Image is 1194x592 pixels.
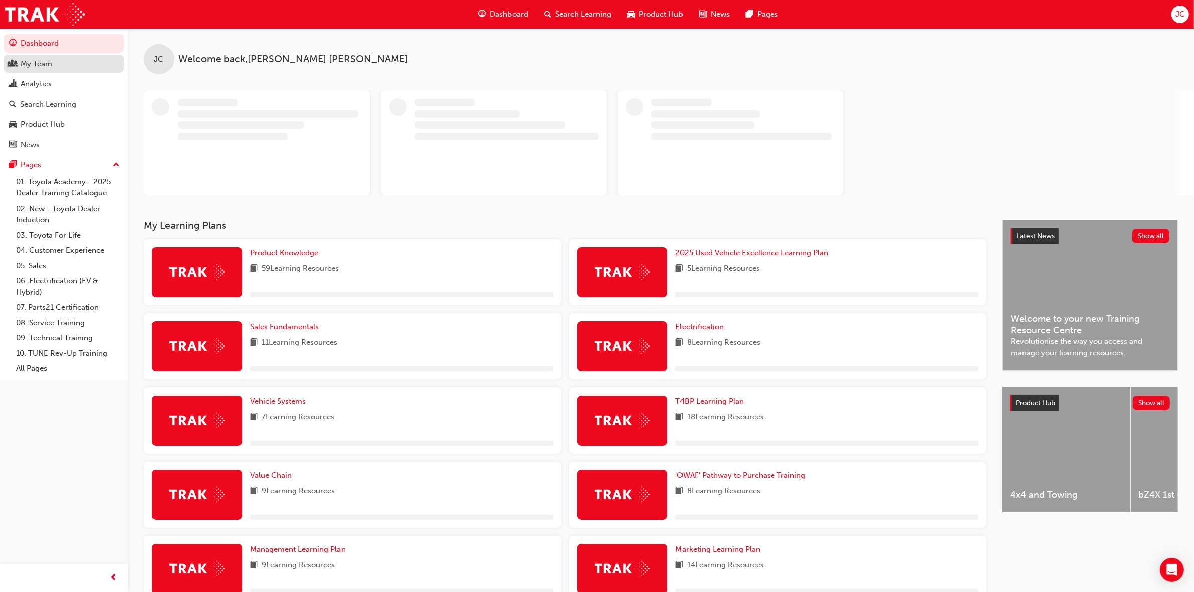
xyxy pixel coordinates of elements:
span: car-icon [9,120,17,129]
a: Latest NewsShow allWelcome to your new Training Resource CentreRevolutionise the way you access a... [1002,220,1178,371]
div: Search Learning [20,99,76,110]
span: Value Chain [250,471,292,480]
span: 5 Learning Resources [687,263,760,275]
img: Trak [595,338,650,354]
span: book-icon [250,263,258,275]
a: 09. Technical Training [12,330,124,346]
span: 7 Learning Resources [262,411,334,424]
img: Trak [595,413,650,428]
span: Search Learning [555,9,611,20]
span: 'OWAF' Pathway to Purchase Training [675,471,805,480]
a: car-iconProduct Hub [619,4,691,25]
button: Pages [4,156,124,174]
a: T4BP Learning Plan [675,396,748,407]
div: My Team [21,58,52,70]
span: 59 Learning Resources [262,263,339,275]
span: Welcome to your new Training Resource Centre [1011,313,1169,336]
div: Pages [21,159,41,171]
a: Product Knowledge [250,247,322,259]
a: 2025 Used Vehicle Excellence Learning Plan [675,247,832,259]
span: book-icon [675,559,683,572]
span: Dashboard [490,9,528,20]
a: 05. Sales [12,258,124,274]
a: 10. TUNE Rev-Up Training [12,346,124,361]
span: news-icon [9,141,17,150]
a: Analytics [4,75,124,93]
a: 06. Electrification (EV & Hybrid) [12,273,124,300]
span: guage-icon [9,39,17,48]
span: Management Learning Plan [250,545,346,554]
a: guage-iconDashboard [470,4,536,25]
a: Vehicle Systems [250,396,310,407]
span: 8 Learning Resources [687,337,760,349]
button: Show all [1132,229,1170,243]
span: Marketing Learning Plan [675,545,760,554]
span: Product Knowledge [250,248,318,257]
span: 9 Learning Resources [262,559,335,572]
div: Analytics [21,78,52,90]
img: Trak [169,264,225,280]
div: Open Intercom Messenger [1160,558,1184,582]
span: Electrification [675,322,724,331]
a: 08. Service Training [12,315,124,331]
img: Trak [169,413,225,428]
span: News [711,9,730,20]
span: JC [154,54,164,65]
span: book-icon [675,337,683,349]
img: Trak [169,561,225,576]
a: News [4,136,124,154]
img: Trak [5,3,85,26]
a: 01. Toyota Academy - 2025 Dealer Training Catalogue [12,174,124,201]
span: 4x4 and Towing [1010,489,1122,501]
span: 8 Learning Resources [687,485,760,498]
span: news-icon [699,8,707,21]
a: news-iconNews [691,4,738,25]
img: Trak [169,338,225,354]
button: DashboardMy TeamAnalyticsSearch LearningProduct HubNews [4,32,124,156]
a: Product Hub [4,115,124,134]
a: 07. Parts21 Certification [12,300,124,315]
span: Product Hub [639,9,683,20]
span: book-icon [675,485,683,498]
span: Vehicle Systems [250,397,306,406]
a: Electrification [675,321,728,333]
img: Trak [595,487,650,502]
span: Latest News [1016,232,1055,240]
span: book-icon [675,411,683,424]
a: Management Learning Plan [250,544,350,555]
a: Marketing Learning Plan [675,544,764,555]
span: guage-icon [478,8,486,21]
span: book-icon [250,559,258,572]
span: 14 Learning Resources [687,559,764,572]
a: search-iconSearch Learning [536,4,619,25]
span: Product Hub [1016,399,1055,407]
span: 11 Learning Resources [262,337,337,349]
span: 9 Learning Resources [262,485,335,498]
span: 2025 Used Vehicle Excellence Learning Plan [675,248,828,257]
span: search-icon [9,100,16,109]
span: search-icon [544,8,551,21]
div: News [21,139,40,151]
a: Product HubShow all [1010,395,1170,411]
span: Sales Fundamentals [250,322,319,331]
img: Trak [169,487,225,502]
a: 'OWAF' Pathway to Purchase Training [675,470,809,481]
a: My Team [4,55,124,73]
span: people-icon [9,60,17,69]
span: Pages [757,9,778,20]
a: 4x4 and Towing [1002,387,1130,512]
a: 03. Toyota For Life [12,228,124,243]
a: 04. Customer Experience [12,243,124,258]
a: Value Chain [250,470,296,481]
a: Latest NewsShow all [1011,228,1169,244]
span: Welcome back , [PERSON_NAME] [PERSON_NAME] [178,54,408,65]
div: Product Hub [21,119,65,130]
h3: My Learning Plans [144,220,986,231]
a: All Pages [12,361,124,376]
span: book-icon [250,485,258,498]
span: car-icon [627,8,635,21]
span: pages-icon [9,161,17,170]
span: 18 Learning Resources [687,411,764,424]
span: prev-icon [110,572,118,584]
